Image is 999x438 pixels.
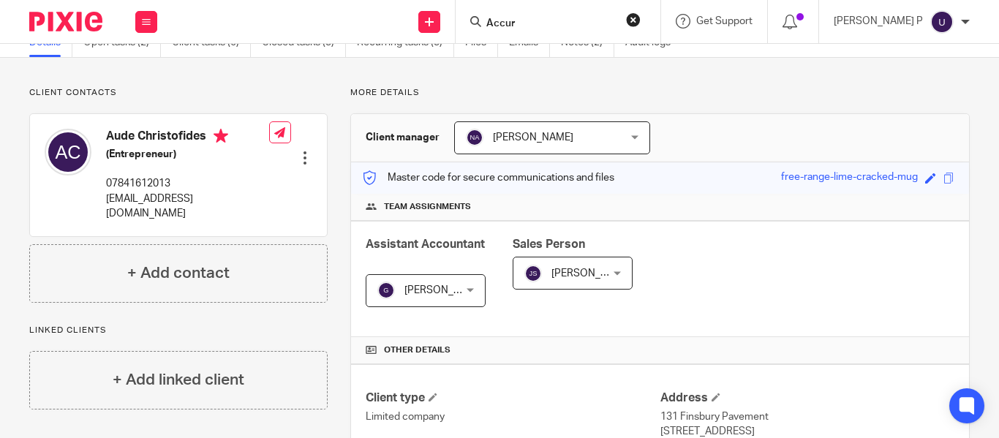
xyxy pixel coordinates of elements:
[404,285,485,295] span: [PERSON_NAME]
[366,409,660,424] p: Limited company
[106,192,269,222] p: [EMAIL_ADDRESS][DOMAIN_NAME]
[377,282,395,299] img: svg%3E
[113,369,244,391] h4: + Add linked client
[106,129,269,147] h4: Aude Christofides
[660,409,954,424] p: 131 Finsbury Pavement
[696,16,753,26] span: Get Support
[930,10,954,34] img: svg%3E
[493,132,573,143] span: [PERSON_NAME]
[384,201,471,213] span: Team assignments
[524,265,542,282] img: svg%3E
[626,12,641,27] button: Clear
[106,147,269,162] h5: (Entrepreneur)
[127,262,230,284] h4: + Add contact
[362,170,614,185] p: Master code for secure communications and files
[513,238,585,250] span: Sales Person
[214,129,228,143] i: Primary
[45,129,91,175] img: svg%3E
[29,12,102,31] img: Pixie
[834,14,923,29] p: [PERSON_NAME] P
[106,176,269,191] p: 07841612013
[660,390,954,406] h4: Address
[366,130,440,145] h3: Client manager
[366,238,485,250] span: Assistant Accountant
[485,18,617,31] input: Search
[466,129,483,146] img: svg%3E
[366,390,660,406] h4: Client type
[384,344,451,356] span: Other details
[29,87,328,99] p: Client contacts
[551,268,632,279] span: [PERSON_NAME]
[29,325,328,336] p: Linked clients
[781,170,918,186] div: free-range-lime-cracked-mug
[350,87,970,99] p: More details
